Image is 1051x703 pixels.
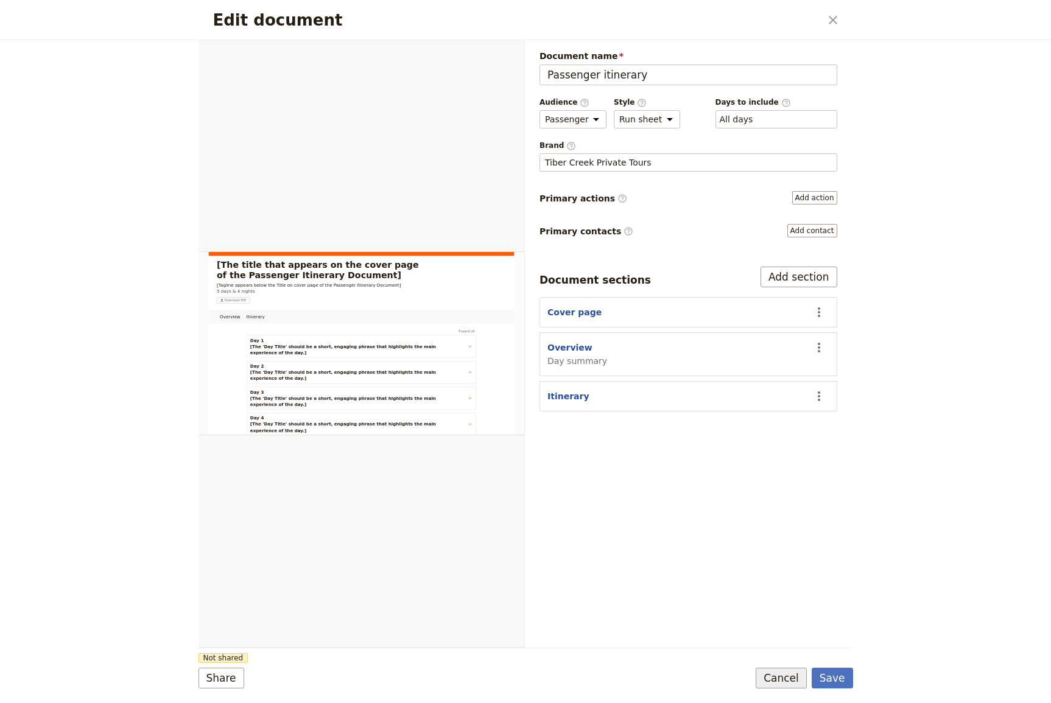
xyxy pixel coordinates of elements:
span: [The 'Day Title' should be a short, engaging phrase that highlights the main experience of the day.] [124,343,634,372]
span: ​ [624,226,633,236]
button: Cover page [547,306,602,318]
span: ​ [781,98,791,107]
span: [The 'Day Title' should be a short, engaging phrase that highlights the main experience of the day.] [124,219,634,248]
span: ​ [580,98,589,107]
span: Day 3 [124,328,156,343]
select: Audience​ [540,110,606,128]
button: Share [199,668,244,688]
span: Primary contacts [540,225,633,237]
span: Download PDF [62,111,115,121]
button: Add section [761,267,837,287]
span: Day summary [547,355,607,367]
button: Primary actions​ [792,191,837,205]
button: Day 4[The 'Day Title' should be a short, engaging phrase that highlights the main experience of t... [124,390,656,434]
span: ​ [637,98,647,107]
span: [The 'Day Title' should be a short, engaging phrase that highlights the main experience of the day.] [124,281,634,310]
span: Day 1 [124,204,156,219]
button: Close dialog [823,10,843,30]
span: [The 'Day Title' should be a short, engaging phrase that highlights the main experience of the day.] [124,405,634,434]
a: Overview [44,138,107,172]
span: Not shared [199,653,248,663]
button: Days to include​Clear input [720,113,753,125]
button: Day 2[The 'Day Title' should be a short, engaging phrase that highlights the main experience of t... [124,266,656,310]
button: Itinerary [547,390,589,402]
span: Day 2 [124,266,156,281]
button: Save [812,668,853,688]
button: Day 3[The 'Day Title' should be a short, engaging phrase that highlights the main experience of t... [124,328,656,372]
button: Cancel [756,668,807,688]
span: Primary actions [540,192,627,205]
span: ​ [566,141,576,150]
button: Primary contacts​ [787,224,837,237]
span: 5 days & 4 nights [44,86,135,101]
span: ​ [617,194,627,203]
span: Tiber Creek Private Tours [545,156,652,169]
span: Style [614,97,680,108]
div: Document sections [540,273,651,287]
select: Style​ [614,110,680,128]
button: Actions [809,386,829,407]
button: Actions [809,302,829,323]
span: Audience [540,97,606,108]
button: Day 1[The 'Day Title' should be a short, engaging phrase that highlights the main experience of t... [124,204,656,248]
span: Brand [540,141,837,151]
p: [Tagline appears below the Title on cover page of the Passenger Itinerary Document] [44,72,736,87]
button: ​Download PDF [44,108,123,123]
input: Document name [540,65,837,85]
button: Expand all [619,183,664,196]
span: Document name [540,50,837,62]
h2: Edit document [213,11,820,29]
span: Day 4 [124,390,156,405]
a: Itinerary [107,138,166,172]
button: Overview [547,341,592,354]
span: Days to include [715,97,837,108]
button: Actions [809,337,829,358]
